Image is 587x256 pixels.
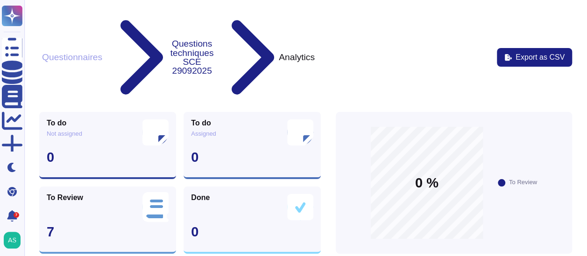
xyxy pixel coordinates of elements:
[4,232,21,249] img: user
[47,225,169,239] div: 7
[168,39,217,76] button: Questions techniques SCE 29092025
[47,131,82,137] span: Not assigned
[47,151,169,164] div: 0
[516,54,565,61] span: Export as CSV
[191,131,216,137] span: Assigned
[14,212,19,218] div: 7
[509,179,537,185] div: To Review
[47,119,66,127] span: To do
[497,48,572,67] button: Export as CSV
[415,176,438,189] span: 0 %
[191,194,210,201] span: Done
[191,151,313,164] div: 0
[39,52,105,62] button: Questionnaires
[2,230,27,250] button: user
[279,53,315,62] div: Analytics
[191,225,313,239] div: 0
[191,119,211,127] span: To do
[47,194,83,201] span: To Review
